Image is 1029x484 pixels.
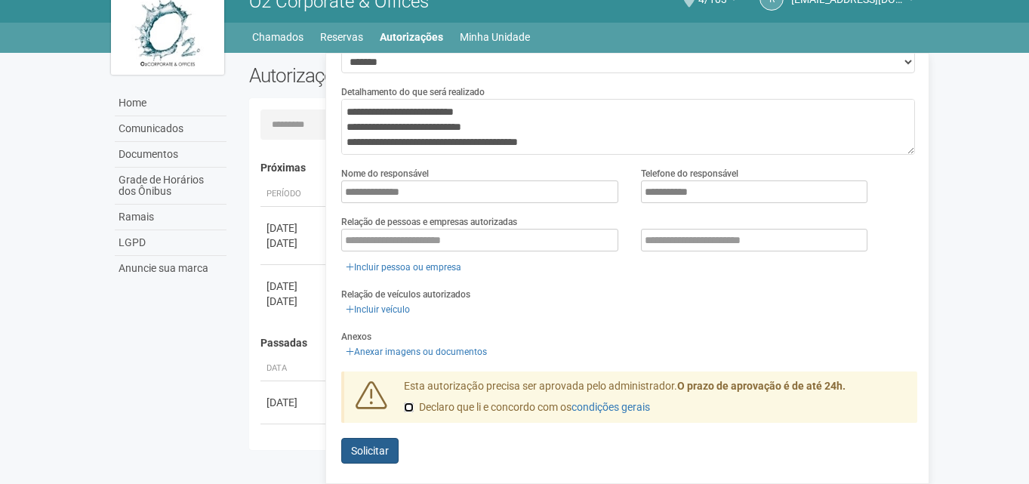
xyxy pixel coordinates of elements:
a: Anexar imagens ou documentos [341,344,491,360]
th: Data [260,356,328,381]
label: Relação de veículos autorizados [341,288,470,301]
div: [DATE] [266,395,322,410]
a: Ramais [115,205,226,230]
a: Incluir veículo [341,301,414,318]
a: Autorizações [380,26,443,48]
a: Incluir pessoa ou empresa [341,259,466,276]
div: [DATE] [266,438,322,453]
a: Chamados [252,26,303,48]
h4: Passadas [260,338,907,349]
button: Solicitar [341,438,399,464]
a: Minha Unidade [460,26,530,48]
div: [DATE] [266,236,322,251]
div: Esta autorização precisa ser aprovada pelo administrador. [393,379,918,423]
label: Detalhamento do que será realizado [341,85,485,99]
input: Declaro que li e concordo com oscondições gerais [404,402,414,412]
a: Grade de Horários dos Ônibus [115,168,226,205]
th: Período [260,182,328,207]
label: Nome do responsável [341,167,429,180]
a: condições gerais [571,401,650,413]
label: Telefone do responsável [641,167,738,180]
label: Declaro que li e concordo com os [404,400,650,415]
label: Relação de pessoas e empresas autorizadas [341,215,517,229]
a: Reservas [320,26,363,48]
a: Anuncie sua marca [115,256,226,281]
div: [DATE] [266,279,322,294]
div: [DATE] [266,220,322,236]
div: [DATE] [266,294,322,309]
a: Documentos [115,142,226,168]
span: Solicitar [351,445,389,457]
strong: O prazo de aprovação é de até 24h. [677,380,846,392]
h4: Próximas [260,162,907,174]
h2: Autorizações [249,64,572,87]
a: Home [115,91,226,116]
label: Anexos [341,330,371,344]
a: LGPD [115,230,226,256]
a: Comunicados [115,116,226,142]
